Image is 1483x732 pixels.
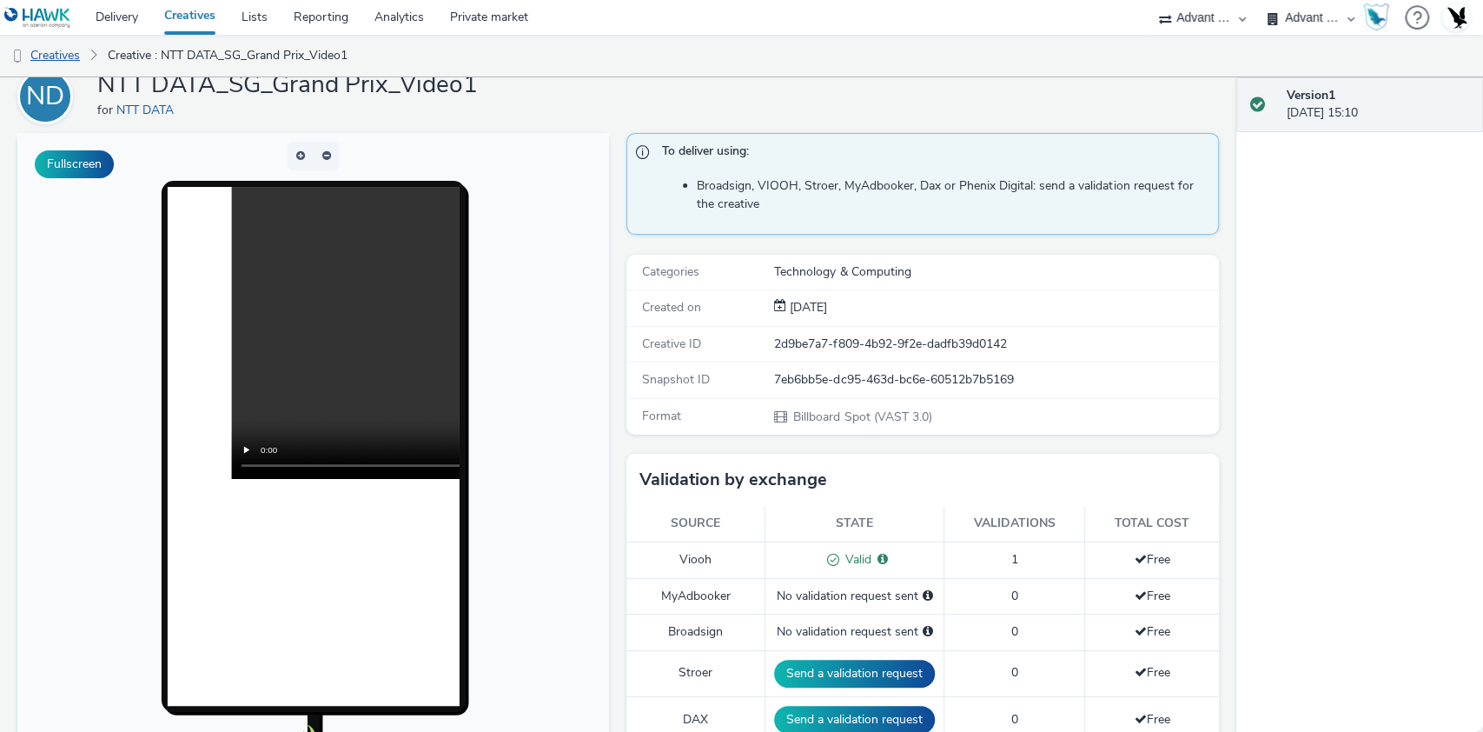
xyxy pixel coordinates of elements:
th: Validations [944,506,1085,542]
div: Please select a deal below and click on Send to send a validation request to MyAdbooker. [923,588,933,605]
a: Creative : NTT DATA_SG_Grand Prix_Video1 [99,35,356,77]
img: undefined Logo [4,7,71,29]
span: [DATE] [786,299,827,316]
span: 1 [1011,551,1018,568]
span: Format [642,408,681,424]
span: 0 [1011,588,1018,604]
span: Free [1134,623,1169,640]
span: Free [1134,551,1169,568]
span: Snapshot ID [642,371,710,388]
span: To deliver using: [662,143,1200,165]
div: No validation request sent [774,623,935,641]
th: Source [626,506,765,542]
span: Billboard Spot (VAST 3.0) [791,409,931,425]
div: Please select a deal below and click on Send to send a validation request to Broadsign. [923,623,933,641]
img: dooh [9,48,26,65]
img: Account UK [1443,4,1469,30]
h1: NTT DATA_SG_Grand Prix_Video1 [97,69,478,102]
span: Categories [642,263,699,280]
a: ND [17,88,80,104]
span: Created on [642,299,701,316]
div: No validation request sent [774,588,935,605]
div: 2d9be7a7-f809-4b92-9f2e-dadfb39d0142 [774,336,1216,353]
td: Viooh [626,542,765,578]
div: ND [26,72,64,121]
div: 7eb6bb5e-dc95-463d-bc6e-60512b7b5169 [774,371,1216,389]
span: Free [1134,588,1169,604]
a: NTT DATA [116,102,181,118]
span: 0 [1011,711,1018,728]
a: Hawk Academy [1363,3,1396,31]
th: Total cost [1085,506,1219,542]
td: Stroer [626,650,765,696]
div: Creation 26 September 2025, 15:10 [786,299,827,316]
img: Hawk Academy [1363,3,1389,31]
button: Send a validation request [774,660,935,688]
div: Technology & Computing [774,263,1216,281]
span: 0 [1011,664,1018,681]
li: Broadsign, VIOOH, Stroer, MyAdbooker, Dax or Phenix Digital: send a validation request for the cr... [697,177,1208,213]
div: [DATE] 15:10 [1287,87,1469,123]
th: State [765,506,944,542]
span: Free [1134,664,1169,681]
button: Fullscreen [35,150,114,178]
span: Valid [839,551,871,568]
strong: Version 1 [1287,87,1335,103]
h3: Validation by exchange [639,467,827,493]
td: MyAdbooker [626,578,765,614]
span: Free [1134,711,1169,728]
span: Creative ID [642,336,701,352]
td: Broadsign [626,615,765,650]
span: for [97,102,116,118]
span: 0 [1011,623,1018,640]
